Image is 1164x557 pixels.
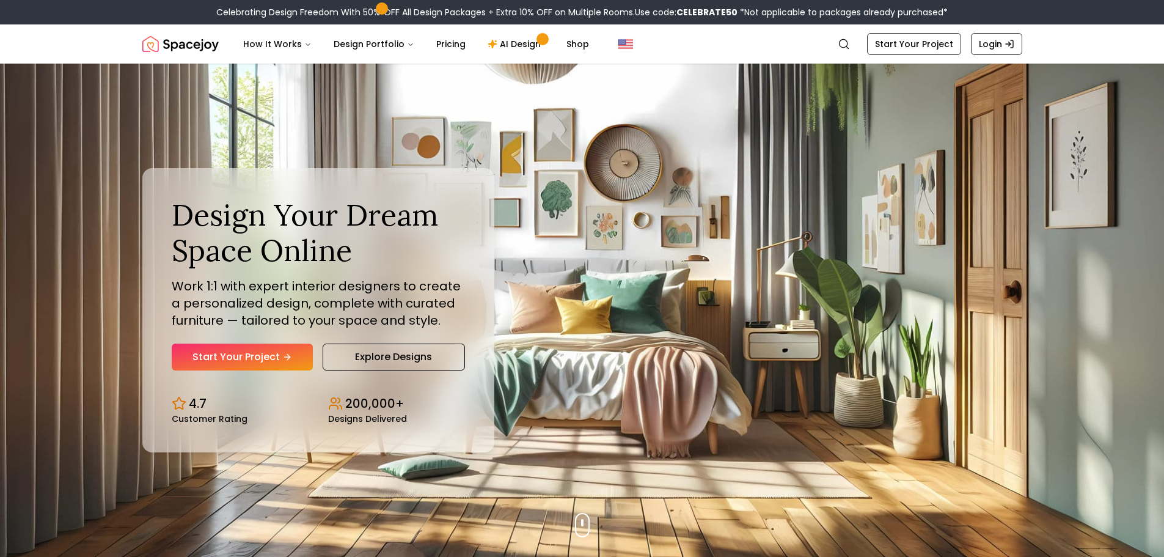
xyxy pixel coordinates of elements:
[676,6,738,18] b: CELEBRATE50
[233,32,321,56] button: How It Works
[323,344,465,371] a: Explore Designs
[142,24,1022,64] nav: Global
[557,32,599,56] a: Shop
[618,37,633,51] img: United States
[426,32,475,56] a: Pricing
[478,32,554,56] a: AI Design
[172,415,247,423] small: Customer Rating
[172,385,465,423] div: Design stats
[635,6,738,18] span: Use code:
[172,344,313,371] a: Start Your Project
[172,197,465,268] h1: Design Your Dream Space Online
[189,395,207,412] p: 4.7
[738,6,948,18] span: *Not applicable to packages already purchased*
[233,32,599,56] nav: Main
[142,32,219,56] img: Spacejoy Logo
[867,33,961,55] a: Start Your Project
[345,395,404,412] p: 200,000+
[172,278,465,329] p: Work 1:1 with expert interior designers to create a personalized design, complete with curated fu...
[324,32,424,56] button: Design Portfolio
[142,32,219,56] a: Spacejoy
[971,33,1022,55] a: Login
[328,415,407,423] small: Designs Delivered
[216,6,948,18] div: Celebrating Design Freedom With 50% OFF All Design Packages + Extra 10% OFF on Multiple Rooms.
